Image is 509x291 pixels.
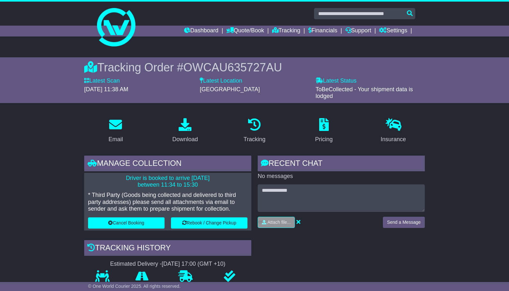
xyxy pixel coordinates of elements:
[84,61,425,74] div: Tracking Order #
[226,26,264,36] a: Quote/Book
[308,26,337,36] a: Financials
[258,156,425,173] div: RECENT CHAT
[258,173,425,180] p: No messages
[104,116,127,146] a: Email
[383,217,425,228] button: Send a Message
[88,175,247,189] p: Driver is booked to arrive [DATE] between 11:34 to 15:30
[316,86,413,100] span: ToBeCollected - Your shipment data is lodged
[171,217,247,229] button: Rebook / Change Pickup
[84,77,120,85] label: Latest Scan
[345,26,371,36] a: Support
[84,156,251,173] div: Manage collection
[84,240,251,257] div: Tracking history
[239,116,270,146] a: Tracking
[162,261,225,268] div: [DATE] 17:00 (GMT +10)
[200,77,242,85] label: Latest Location
[88,192,247,213] p: * Third Party (Goods being collected and delivered to third party addresses) please send all atta...
[84,86,128,93] span: [DATE] 11:38 AM
[172,135,198,144] div: Download
[84,261,251,268] div: Estimated Delivery -
[272,26,300,36] a: Tracking
[316,77,357,85] label: Latest Status
[183,61,282,74] span: OWCAU635727AU
[376,116,410,146] a: Insurance
[184,26,218,36] a: Dashboard
[200,86,260,93] span: [GEOGRAPHIC_DATA]
[244,135,265,144] div: Tracking
[88,217,165,229] button: Cancel Booking
[311,116,337,146] a: Pricing
[381,135,406,144] div: Insurance
[109,135,123,144] div: Email
[379,26,407,36] a: Settings
[168,116,202,146] a: Download
[88,284,181,289] span: © One World Courier 2025. All rights reserved.
[315,135,333,144] div: Pricing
